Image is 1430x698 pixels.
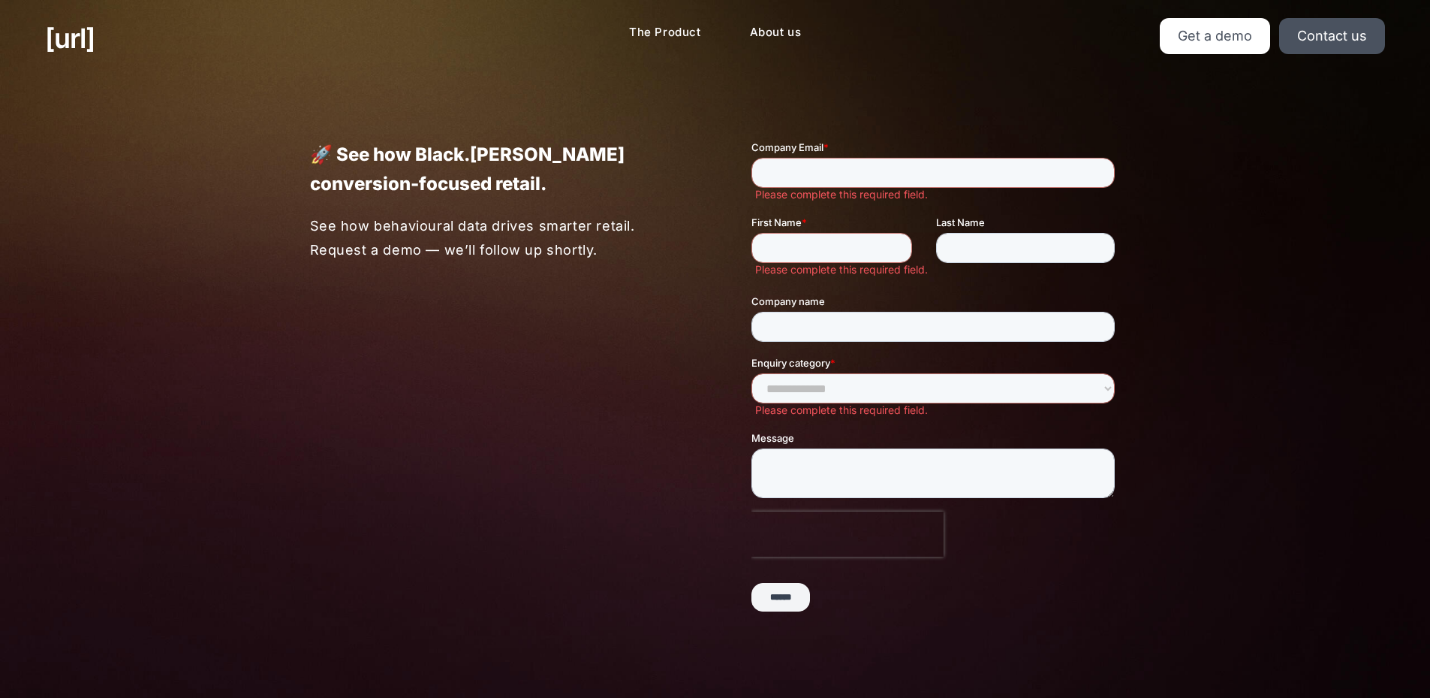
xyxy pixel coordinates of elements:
[45,18,95,59] a: [URL]
[1279,18,1385,54] a: Contact us
[1160,18,1270,54] a: Get a demo
[310,214,680,261] p: See how behavioural data drives smarter retail. Request a demo — we’ll follow up shortly.
[738,18,814,47] a: About us
[751,140,1121,624] iframe: Form 1
[617,18,713,47] a: The Product
[310,140,679,198] p: 🚀 See how Black.[PERSON_NAME] conversion-focused retail.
